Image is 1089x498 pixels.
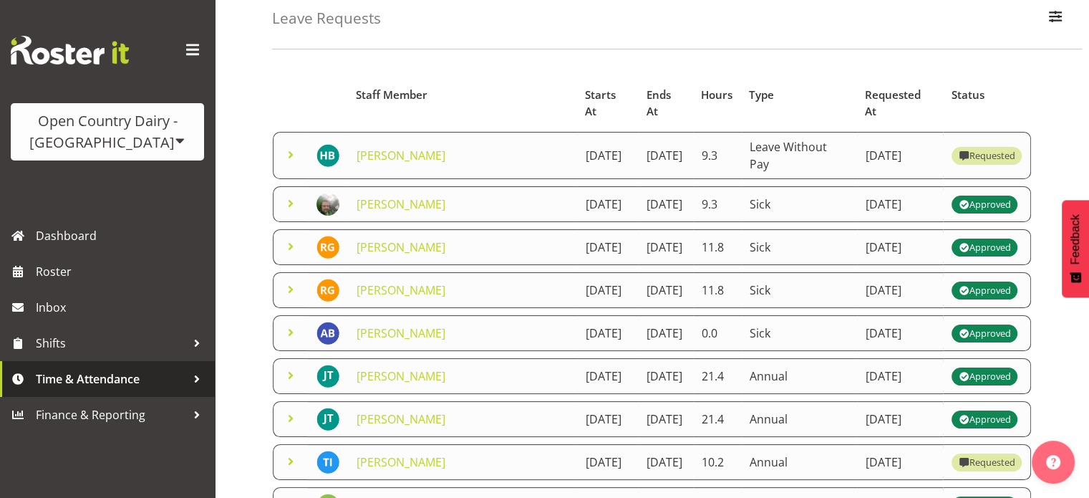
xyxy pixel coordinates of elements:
[741,186,857,222] td: Sick
[693,401,741,437] td: 21.4
[959,411,1010,428] div: Approved
[357,411,445,427] a: [PERSON_NAME]
[36,225,208,246] span: Dashboard
[638,272,693,308] td: [DATE]
[741,229,857,265] td: Sick
[959,239,1010,256] div: Approved
[357,239,445,255] a: [PERSON_NAME]
[959,196,1010,213] div: Approved
[959,325,1010,342] div: Approved
[638,229,693,265] td: [DATE]
[693,132,741,179] td: 9.3
[857,401,944,437] td: [DATE]
[36,332,186,354] span: Shifts
[857,132,944,179] td: [DATE]
[741,272,857,308] td: Sick
[316,451,339,474] img: tama-irvine10093.jpg
[741,444,857,480] td: Annual
[638,315,693,351] td: [DATE]
[316,236,339,259] img: raymond-george10054.jpg
[857,315,944,351] td: [DATE]
[316,193,339,216] img: stacy-macaskilldb46b92e6c02b04e1963fa17893bc948.png
[959,368,1010,385] div: Approved
[1069,214,1082,264] span: Feedback
[865,87,935,120] span: Requested At
[1046,455,1060,469] img: help-xxl-2.png
[741,401,857,437] td: Annual
[857,229,944,265] td: [DATE]
[36,297,208,318] span: Inbox
[693,272,741,308] td: 11.8
[959,147,1015,164] div: Requested
[952,87,984,103] span: Status
[11,36,129,64] img: Rosterit website logo
[316,144,339,167] img: hayden-batt7420.jpg
[357,454,445,470] a: [PERSON_NAME]
[316,322,339,345] img: ashley-bragg10317.jpg
[272,10,381,27] h4: Leave Requests
[693,229,741,265] td: 11.8
[36,368,186,390] span: Time & Attendance
[577,401,639,437] td: [DATE]
[701,87,732,103] span: Hours
[959,282,1010,299] div: Approved
[638,358,693,394] td: [DATE]
[36,261,208,282] span: Roster
[1062,200,1089,297] button: Feedback - Show survey
[959,454,1015,471] div: Requested
[857,444,944,480] td: [DATE]
[356,87,427,103] span: Staff Member
[638,132,693,179] td: [DATE]
[577,444,639,480] td: [DATE]
[357,148,445,163] a: [PERSON_NAME]
[1040,3,1070,34] button: Filter Employees
[577,315,639,351] td: [DATE]
[585,87,630,120] span: Starts At
[357,196,445,212] a: [PERSON_NAME]
[693,444,741,480] td: 10.2
[647,87,685,120] span: Ends At
[577,272,639,308] td: [DATE]
[316,365,339,388] img: jack-townley11648.jpg
[638,186,693,222] td: [DATE]
[749,87,774,103] span: Type
[857,358,944,394] td: [DATE]
[638,401,693,437] td: [DATE]
[693,186,741,222] td: 9.3
[638,444,693,480] td: [DATE]
[357,325,445,341] a: [PERSON_NAME]
[741,358,857,394] td: Annual
[316,279,339,302] img: raymond-george10054.jpg
[577,186,639,222] td: [DATE]
[357,368,445,384] a: [PERSON_NAME]
[577,358,639,394] td: [DATE]
[577,229,639,265] td: [DATE]
[357,282,445,298] a: [PERSON_NAME]
[25,110,190,153] div: Open Country Dairy - [GEOGRAPHIC_DATA]
[741,315,857,351] td: Sick
[857,186,944,222] td: [DATE]
[857,272,944,308] td: [DATE]
[36,404,186,426] span: Finance & Reporting
[693,358,741,394] td: 21.4
[741,132,857,179] td: Leave Without Pay
[577,132,639,179] td: [DATE]
[316,408,339,431] img: jack-townley11648.jpg
[693,315,741,351] td: 0.0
